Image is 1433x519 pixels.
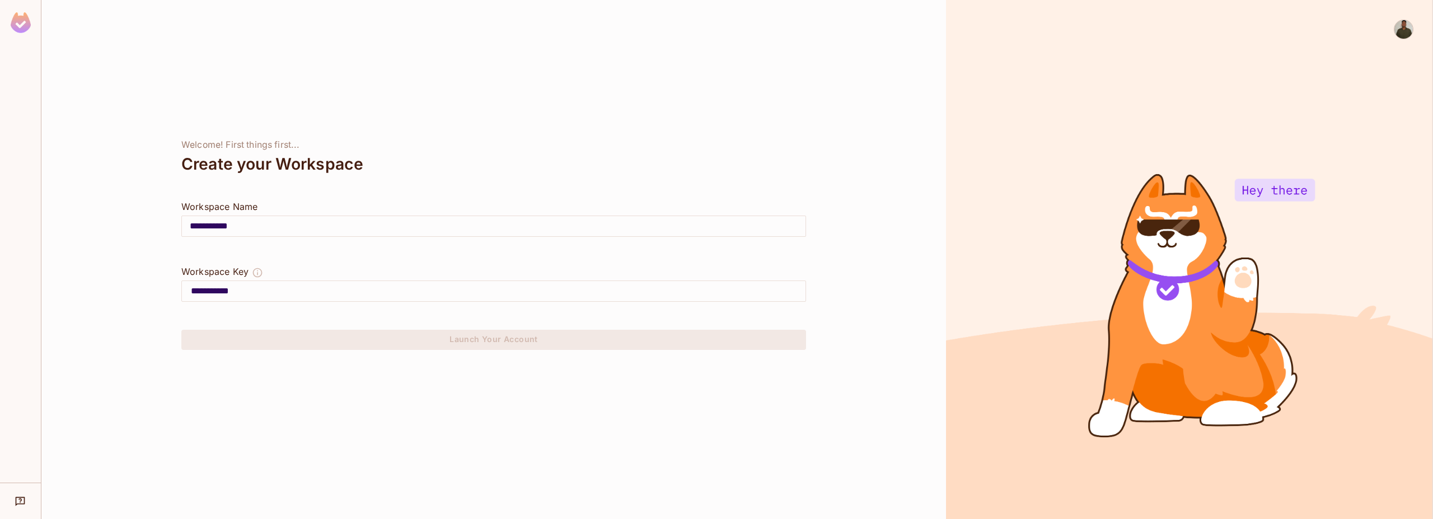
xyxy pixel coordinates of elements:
button: The Workspace Key is unique, and serves as the identifier of your workspace. [252,265,263,280]
img: SReyMgAAAABJRU5ErkJggg== [11,12,31,33]
div: Workspace Key [181,265,249,278]
div: Workspace Name [181,200,806,213]
div: Help & Updates [8,490,33,512]
div: Welcome! First things first... [181,139,806,151]
button: Launch Your Account [181,330,806,350]
div: Create your Workspace [181,151,806,177]
img: Antônio Breno [1394,20,1413,39]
